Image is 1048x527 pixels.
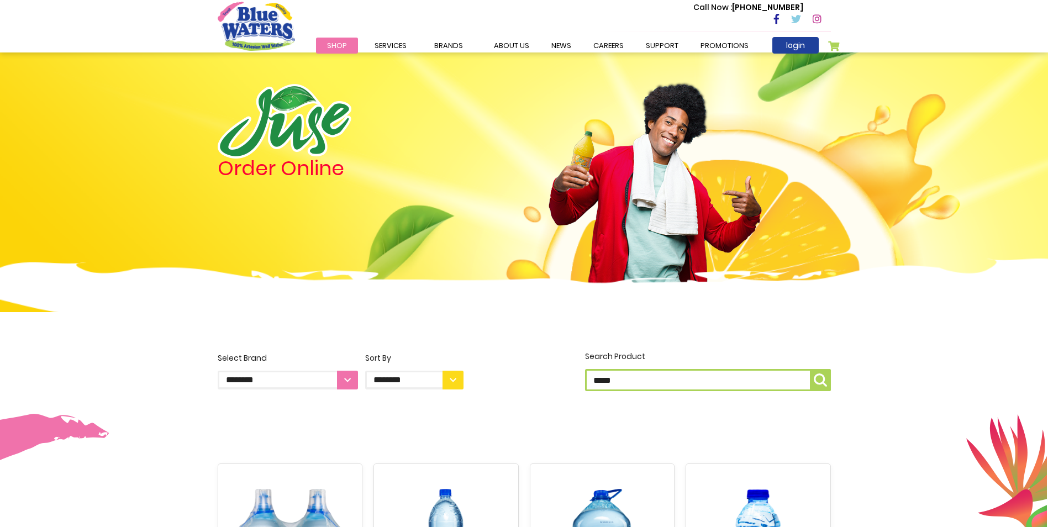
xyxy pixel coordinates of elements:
[693,2,803,13] p: [PHONE_NUMBER]
[814,373,827,387] img: search-icon.png
[693,2,732,13] span: Call Now :
[585,369,831,391] input: Search Product
[585,351,831,391] label: Search Product
[810,369,831,391] button: Search Product
[218,159,464,178] h4: Order Online
[375,40,407,51] span: Services
[483,38,540,54] a: about us
[218,2,295,50] a: store logo
[327,40,347,51] span: Shop
[218,352,358,389] label: Select Brand
[547,64,763,300] img: man.png
[218,84,351,159] img: logo
[365,371,464,389] select: Sort By
[772,37,819,54] a: login
[582,38,635,54] a: careers
[218,371,358,389] select: Select Brand
[689,38,760,54] a: Promotions
[540,38,582,54] a: News
[434,40,463,51] span: Brands
[635,38,689,54] a: support
[365,352,464,364] div: Sort By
